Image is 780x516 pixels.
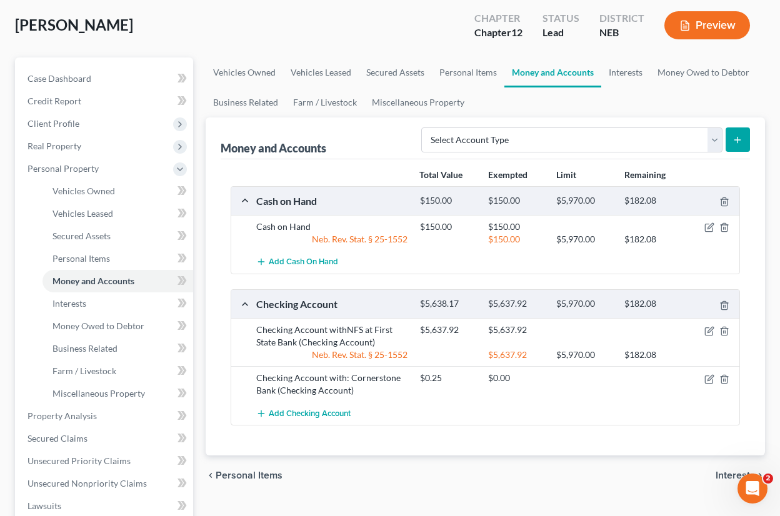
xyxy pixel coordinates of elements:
a: Secured Assets [359,57,432,87]
a: Farm / Livestock [42,360,193,382]
a: Money Owed to Debtor [650,57,757,87]
span: Personal Property [27,163,99,174]
a: Personal Items [42,247,193,270]
a: Vehicles Owned [42,180,193,202]
span: [PERSON_NAME] [15,16,133,34]
a: Secured Claims [17,427,193,450]
span: Secured Assets [52,231,111,241]
div: $182.08 [618,298,686,310]
span: Credit Report [27,96,81,106]
a: Case Dashboard [17,67,193,90]
div: $5,970.00 [550,349,618,361]
button: Add Checking Account [256,402,351,425]
div: $150.00 [414,195,482,207]
span: Client Profile [27,118,79,129]
div: $5,970.00 [550,233,618,246]
a: Money Owed to Debtor [42,315,193,337]
a: Farm / Livestock [286,87,364,117]
div: Neb. Rev. Stat. § 25-1552 [250,349,414,361]
a: Unsecured Priority Claims [17,450,193,472]
span: Unsecured Priority Claims [27,455,131,466]
span: 12 [511,26,522,38]
span: Farm / Livestock [52,365,116,376]
div: District [599,11,644,26]
span: Business Related [52,343,117,354]
span: Real Property [27,141,81,151]
button: chevron_left Personal Items [206,470,282,480]
a: Interests [601,57,650,87]
span: Vehicles Leased [52,208,113,219]
span: Secured Claims [27,433,87,444]
div: Chapter [474,11,522,26]
div: Cash on Hand [250,194,414,207]
div: NEB [599,26,644,40]
div: $150.00 [482,195,550,207]
div: $150.00 [482,233,550,246]
div: Checking Account with: Cornerstone Bank (Checking Account) [250,372,414,397]
span: Personal Items [216,470,282,480]
span: Add Cash on Hand [269,257,338,267]
iframe: Intercom live chat [737,474,767,504]
span: Money Owed to Debtor [52,320,144,331]
div: $182.08 [618,233,686,246]
div: Cash on Hand [250,221,414,233]
strong: Remaining [624,169,666,180]
span: Interests [52,298,86,309]
div: Money and Accounts [221,141,326,156]
div: $150.00 [414,221,482,233]
div: $5,637.92 [482,349,550,361]
a: Money and Accounts [42,270,193,292]
span: Interests [716,470,755,480]
div: $5,970.00 [550,195,618,207]
span: Unsecured Nonpriority Claims [27,478,147,489]
span: Money and Accounts [52,275,134,286]
i: chevron_right [755,470,765,480]
a: Vehicles Owned [206,57,283,87]
div: Chapter [474,26,522,40]
a: Miscellaneous Property [42,382,193,405]
div: Checking Account [250,297,414,310]
a: Business Related [206,87,286,117]
div: $150.00 [482,221,550,233]
div: Checking Account withNFS at First State Bank (Checking Account) [250,324,414,349]
span: Miscellaneous Property [52,388,145,399]
button: Interests chevron_right [716,470,765,480]
button: Add Cash on Hand [256,251,338,274]
span: Add Checking Account [269,409,351,419]
a: Interests [42,292,193,315]
div: $0.25 [414,372,482,384]
a: Credit Report [17,90,193,112]
a: Unsecured Nonpriority Claims [17,472,193,495]
a: Personal Items [432,57,504,87]
a: Money and Accounts [504,57,601,87]
a: Secured Assets [42,225,193,247]
div: Neb. Rev. Stat. § 25-1552 [250,233,414,246]
div: $5,970.00 [550,298,618,310]
span: Property Analysis [27,410,97,421]
a: Vehicles Leased [283,57,359,87]
span: 2 [763,474,773,484]
a: Vehicles Leased [42,202,193,225]
button: Preview [664,11,750,39]
div: Status [542,11,579,26]
span: Vehicles Owned [52,186,115,196]
a: Miscellaneous Property [364,87,472,117]
div: $0.00 [482,372,550,384]
span: Lawsuits [27,500,61,511]
div: Lead [542,26,579,40]
div: $182.08 [618,195,686,207]
div: $5,637.92 [482,324,550,336]
strong: Exempted [488,169,527,180]
a: Business Related [42,337,193,360]
div: $5,638.17 [414,298,482,310]
strong: Limit [556,169,576,180]
i: chevron_left [206,470,216,480]
div: $182.08 [618,349,686,361]
strong: Total Value [419,169,462,180]
div: $5,637.92 [414,324,482,336]
div: $5,637.92 [482,298,550,310]
span: Case Dashboard [27,73,91,84]
span: Personal Items [52,253,110,264]
a: Property Analysis [17,405,193,427]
